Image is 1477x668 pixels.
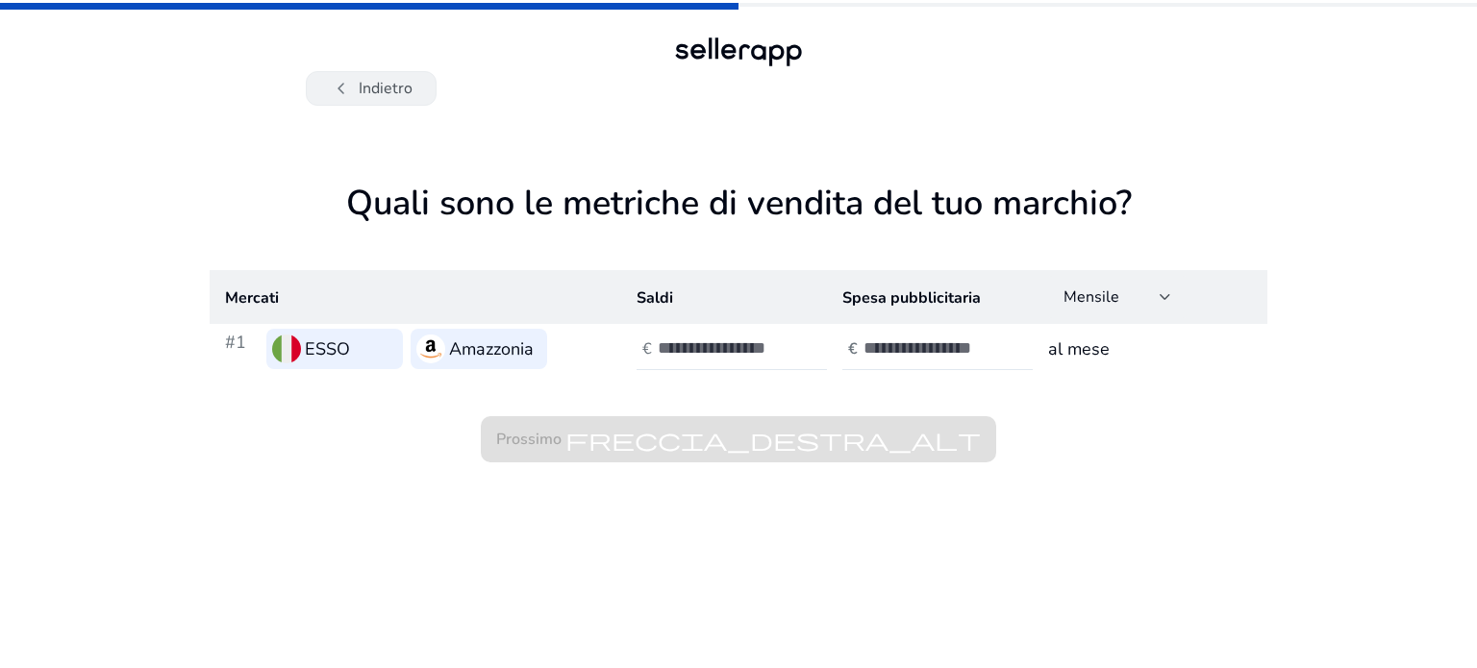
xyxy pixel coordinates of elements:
font: chevron_left [330,75,353,102]
font: Quali sono le metriche di vendita del tuo marchio? [346,180,1132,227]
font: ESSO [305,337,350,360]
font: al mese [1048,337,1110,360]
button: chevron_leftIndietro [306,71,437,106]
font: Spesa pubblicitaria [842,286,981,308]
font: Indietro [359,78,413,99]
font: Mercati [225,286,279,308]
font: Saldi [637,286,673,308]
font: Mensile [1064,286,1119,308]
font: #1 [225,331,246,354]
img: it.svg [272,334,301,363]
font: € [848,338,858,359]
font: Amazzonia [449,337,534,360]
font: € [642,338,652,359]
